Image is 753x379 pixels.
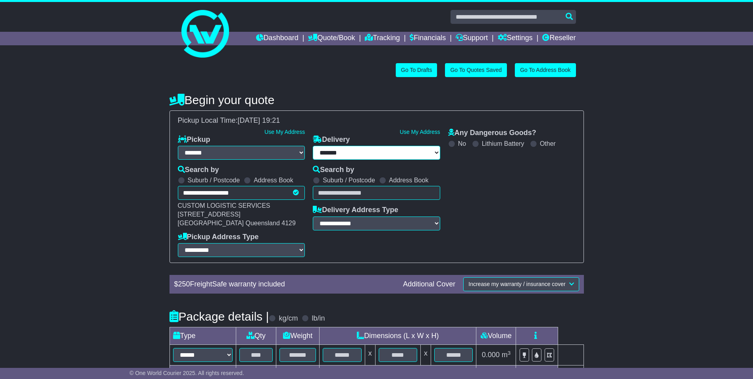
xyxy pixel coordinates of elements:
[482,140,524,147] label: Lithium Battery
[365,32,400,45] a: Tracking
[264,129,305,135] a: Use My Address
[308,32,355,45] a: Quote/Book
[482,351,500,359] span: 0.000
[502,351,511,359] span: m
[129,370,244,376] span: © One World Courier 2025. All rights reserved.
[389,176,429,184] label: Address Book
[178,211,241,218] span: [STREET_ADDRESS]
[174,116,580,125] div: Pickup Local Time:
[515,63,576,77] a: Go To Address Book
[313,135,350,144] label: Delivery
[542,32,576,45] a: Reseller
[279,314,298,323] label: kg/cm
[400,129,440,135] a: Use My Address
[188,176,240,184] label: Suburb / Postcode
[178,233,259,242] label: Pickup Address Type
[508,350,511,356] sup: 3
[458,140,466,147] label: No
[178,135,210,144] label: Pickup
[320,327,476,345] td: Dimensions (L x W x H)
[323,176,375,184] label: Suburb / Postcode
[178,280,190,288] span: 250
[396,63,437,77] a: Go To Drafts
[169,310,269,323] h4: Package details |
[365,345,375,365] td: x
[312,314,325,323] label: lb/in
[313,206,398,215] label: Delivery Address Type
[399,280,459,289] div: Additional Cover
[410,32,446,45] a: Financials
[178,166,219,174] label: Search by
[421,345,431,365] td: x
[169,327,236,345] td: Type
[463,277,579,291] button: Increase my warranty / insurance cover
[238,116,280,124] span: [DATE] 19:21
[170,280,399,289] div: $ FreightSafe warranty included
[178,220,296,226] span: [GEOGRAPHIC_DATA] Queensland 4129
[169,93,584,106] h4: Begin your quote
[254,176,293,184] label: Address Book
[498,32,533,45] a: Settings
[445,63,507,77] a: Go To Quotes Saved
[448,129,536,137] label: Any Dangerous Goods?
[540,140,556,147] label: Other
[313,166,354,174] label: Search by
[476,327,516,345] td: Volume
[468,281,565,287] span: Increase my warranty / insurance cover
[456,32,488,45] a: Support
[256,32,299,45] a: Dashboard
[276,327,320,345] td: Weight
[236,327,276,345] td: Qty
[178,202,270,209] span: CUSTOM LOGISTIC SERVICES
